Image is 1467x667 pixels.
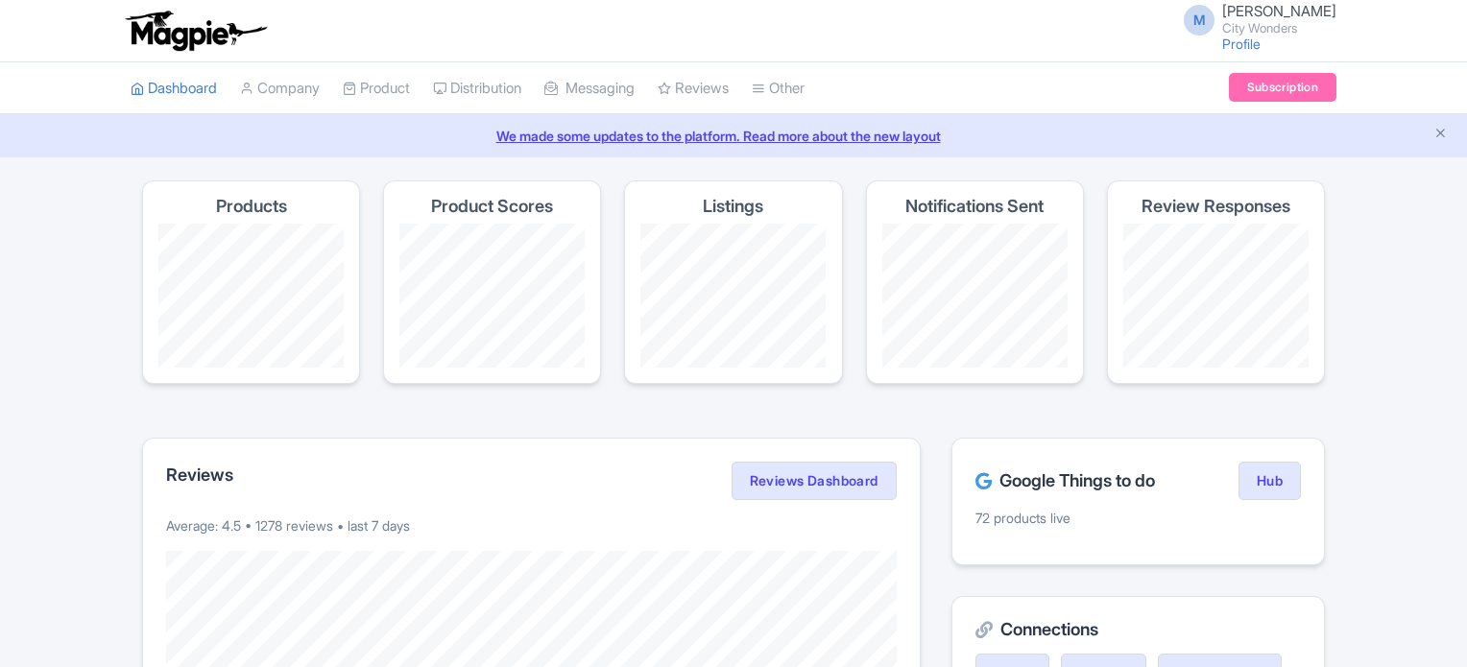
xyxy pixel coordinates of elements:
[1222,36,1261,52] a: Profile
[240,62,320,115] a: Company
[343,62,410,115] a: Product
[1172,4,1336,35] a: M [PERSON_NAME] City Wonders
[905,197,1044,216] h4: Notifications Sent
[1433,124,1448,146] button: Close announcement
[544,62,635,115] a: Messaging
[703,197,763,216] h4: Listings
[1142,197,1290,216] h4: Review Responses
[216,197,287,216] h4: Products
[975,471,1155,490] h2: Google Things to do
[433,62,521,115] a: Distribution
[1184,5,1214,36] span: M
[1222,2,1336,20] span: [PERSON_NAME]
[658,62,729,115] a: Reviews
[732,462,897,500] a: Reviews Dashboard
[12,126,1455,146] a: We made some updates to the platform. Read more about the new layout
[1222,22,1336,35] small: City Wonders
[975,508,1301,528] p: 72 products live
[121,10,270,52] img: logo-ab69f6fb50320c5b225c76a69d11143b.png
[431,197,553,216] h4: Product Scores
[1239,462,1301,500] a: Hub
[131,62,217,115] a: Dashboard
[166,465,233,485] h2: Reviews
[166,515,897,536] p: Average: 4.5 • 1278 reviews • last 7 days
[975,620,1301,639] h2: Connections
[752,62,805,115] a: Other
[1229,73,1336,102] a: Subscription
